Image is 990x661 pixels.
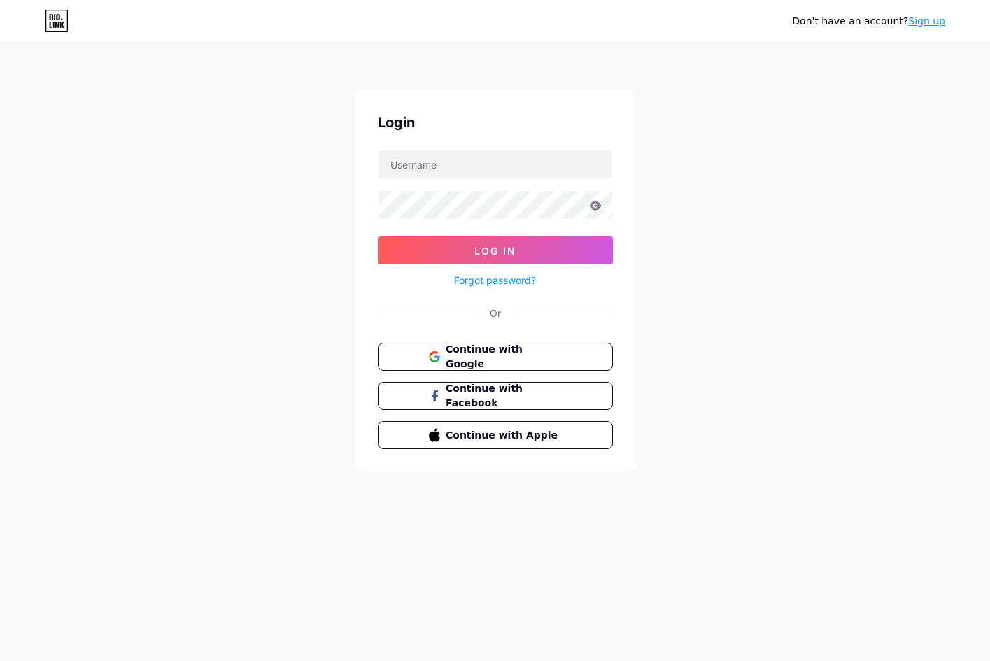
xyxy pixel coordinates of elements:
a: Sign up [908,15,945,27]
div: Don't have an account? [792,14,945,29]
a: Forgot password? [454,273,536,287]
div: Or [490,306,501,320]
button: Continue with Apple [378,421,613,449]
input: Username [379,150,612,178]
span: Log In [474,245,516,257]
span: Continue with Google [446,342,561,371]
button: Log In [378,236,613,264]
span: Continue with Apple [446,428,561,443]
span: Continue with Facebook [446,381,561,411]
div: Login [378,112,613,133]
button: Continue with Google [378,343,613,371]
button: Continue with Facebook [378,382,613,410]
